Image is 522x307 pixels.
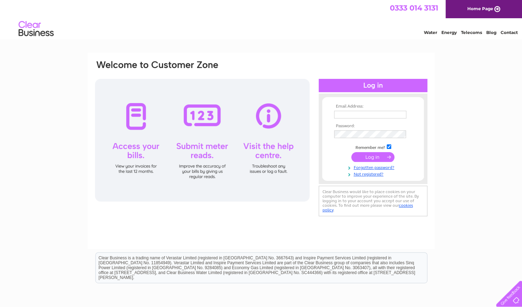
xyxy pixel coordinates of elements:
[334,170,414,177] a: Not registered?
[319,186,427,216] div: Clear Business would like to place cookies on your computer to improve your experience of the sit...
[486,30,496,35] a: Blog
[332,124,414,129] th: Password:
[18,18,54,40] img: logo.png
[441,30,457,35] a: Energy
[461,30,482,35] a: Telecoms
[332,104,414,109] th: Email Address:
[501,30,518,35] a: Contact
[424,30,437,35] a: Water
[390,4,438,12] a: 0333 014 3131
[351,152,394,162] input: Submit
[332,143,414,150] td: Remember me?
[96,4,427,34] div: Clear Business is a trading name of Verastar Limited (registered in [GEOGRAPHIC_DATA] No. 3667643...
[334,164,414,170] a: Forgotten password?
[323,203,413,212] a: cookies policy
